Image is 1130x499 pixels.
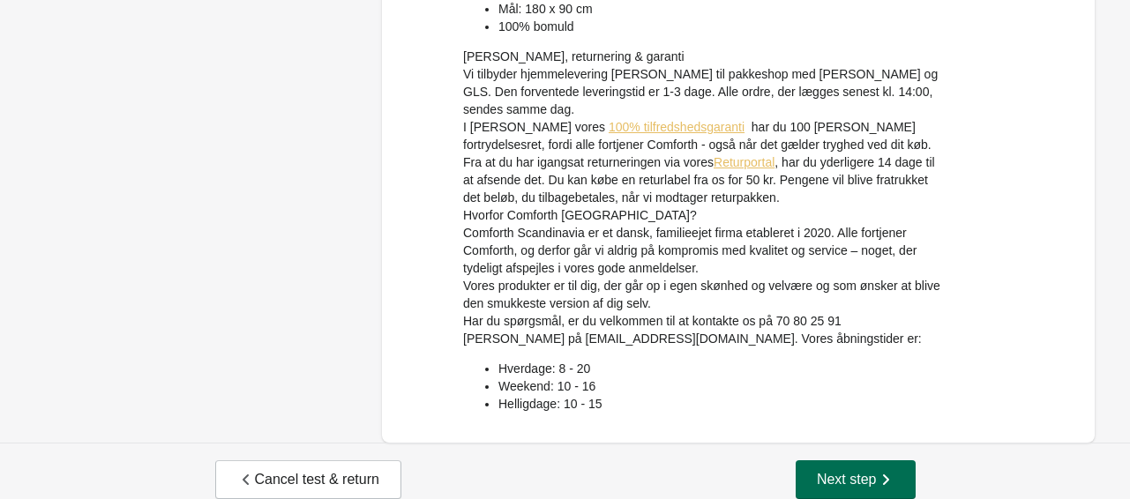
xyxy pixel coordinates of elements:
li: 100% bomuld [498,18,945,35]
li: Helligdage: 10 - 15 [498,395,945,413]
li: Hverdage: 8 - 20 [498,360,945,377]
p: Vi tilbyder hjemmelevering [PERSON_NAME] til pakkeshop med [PERSON_NAME] og GLS. Den forventede l... [463,65,945,118]
a: 100% tilfredshedsgaranti [609,120,745,134]
h5: [PERSON_NAME], returnering & garanti [463,48,945,65]
p: Har du spørgsmål, er du velkommen til at kontakte os på 70 80 25 91 [PERSON_NAME] på [EMAIL_ADDRE... [463,312,945,347]
button: Next step [796,460,916,499]
li: Weekend: 10 - 16 [498,377,945,395]
button: Cancel test & return [215,460,401,499]
span: Next step [817,471,894,488]
h5: Hvorfor Comforth [GEOGRAPHIC_DATA]? [463,206,945,224]
p: Vores produkter er til dig, der går op i egen skønhed og velvære og som ønsker at blive den smukk... [463,277,945,312]
p: Comforth Scandinavia er et dansk, familieejet firma etableret i 2020. Alle fortjener Comforth, og... [463,224,945,277]
a: Returportal [714,155,775,169]
span: Cancel test & return [237,471,379,488]
p: I [PERSON_NAME] vores har du 100 [PERSON_NAME] fortrydelsesret, fordi alle fortjener Comforth - o... [463,118,945,206]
